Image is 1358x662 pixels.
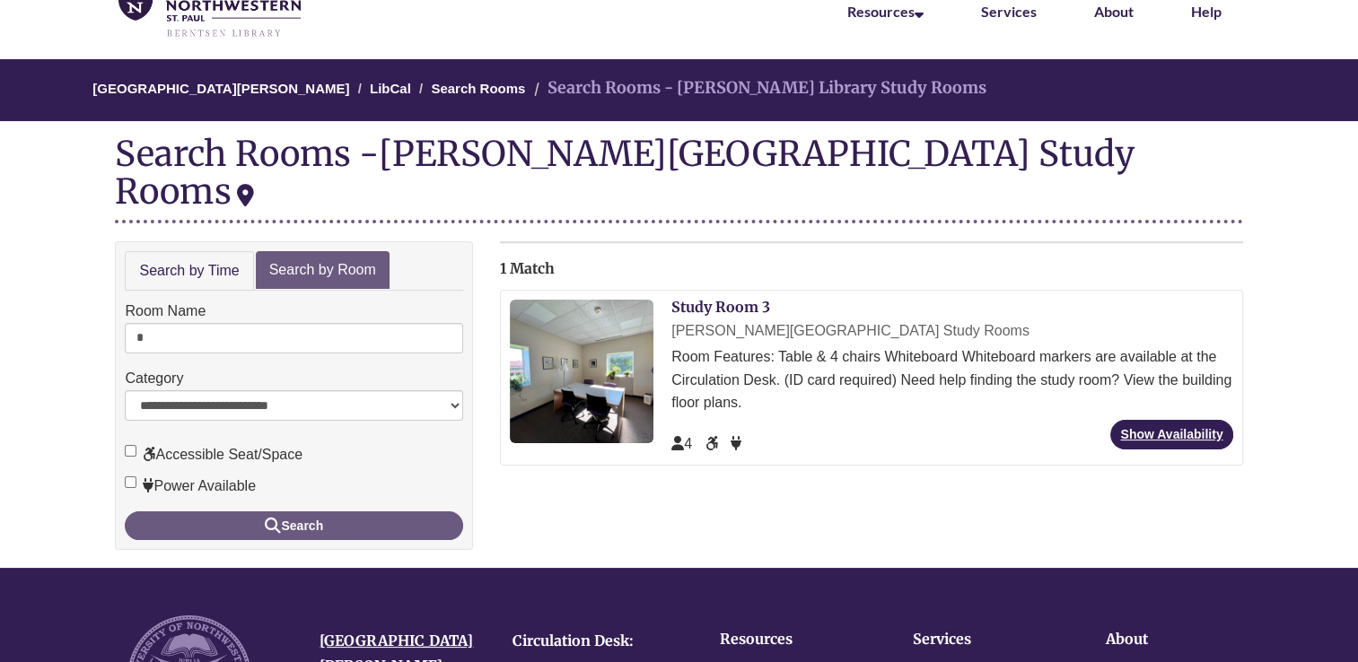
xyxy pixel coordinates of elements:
a: LibCal [370,81,411,96]
span: The capacity of this space [671,436,692,451]
button: Search [125,511,463,540]
a: About [1094,3,1134,20]
div: [PERSON_NAME][GEOGRAPHIC_DATA] Study Rooms [671,319,1232,343]
a: [GEOGRAPHIC_DATA][PERSON_NAME] [92,81,349,96]
a: [GEOGRAPHIC_DATA] [320,632,473,649]
div: Room Features: Table & 4 chairs Whiteboard Whiteboard markers are available at the Circulation De... [671,345,1232,414]
div: [PERSON_NAME][GEOGRAPHIC_DATA] Study Rooms [115,132,1134,213]
div: Search Rooms - [115,135,1242,222]
label: Category [125,367,183,390]
a: Study Room 3 [671,298,770,316]
a: Help [1191,3,1222,20]
a: Services [981,3,1037,20]
h4: Services [913,632,1050,648]
a: Search by Room [256,251,390,290]
label: Room Name [125,300,206,323]
h4: About [1106,632,1243,648]
h2: 1 Match [500,261,1242,277]
input: Accessible Seat/Space [125,445,136,457]
h4: Resources [720,632,857,648]
nav: Breadcrumb [115,59,1242,121]
a: Resources [847,3,924,20]
a: Show Availability [1110,420,1232,449]
span: Power Available [731,436,741,451]
h4: Circulation Desk: [513,633,679,649]
label: Accessible Seat/Space [125,443,302,466]
input: Power Available [125,476,136,488]
li: Search Rooms - [PERSON_NAME] Library Study Rooms [530,75,986,101]
label: Power Available [125,475,256,498]
img: Study Room 3 [510,300,653,443]
a: Search Rooms [431,81,525,96]
span: Accessible Seat/Space [705,436,722,451]
a: Search by Time [125,251,253,292]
